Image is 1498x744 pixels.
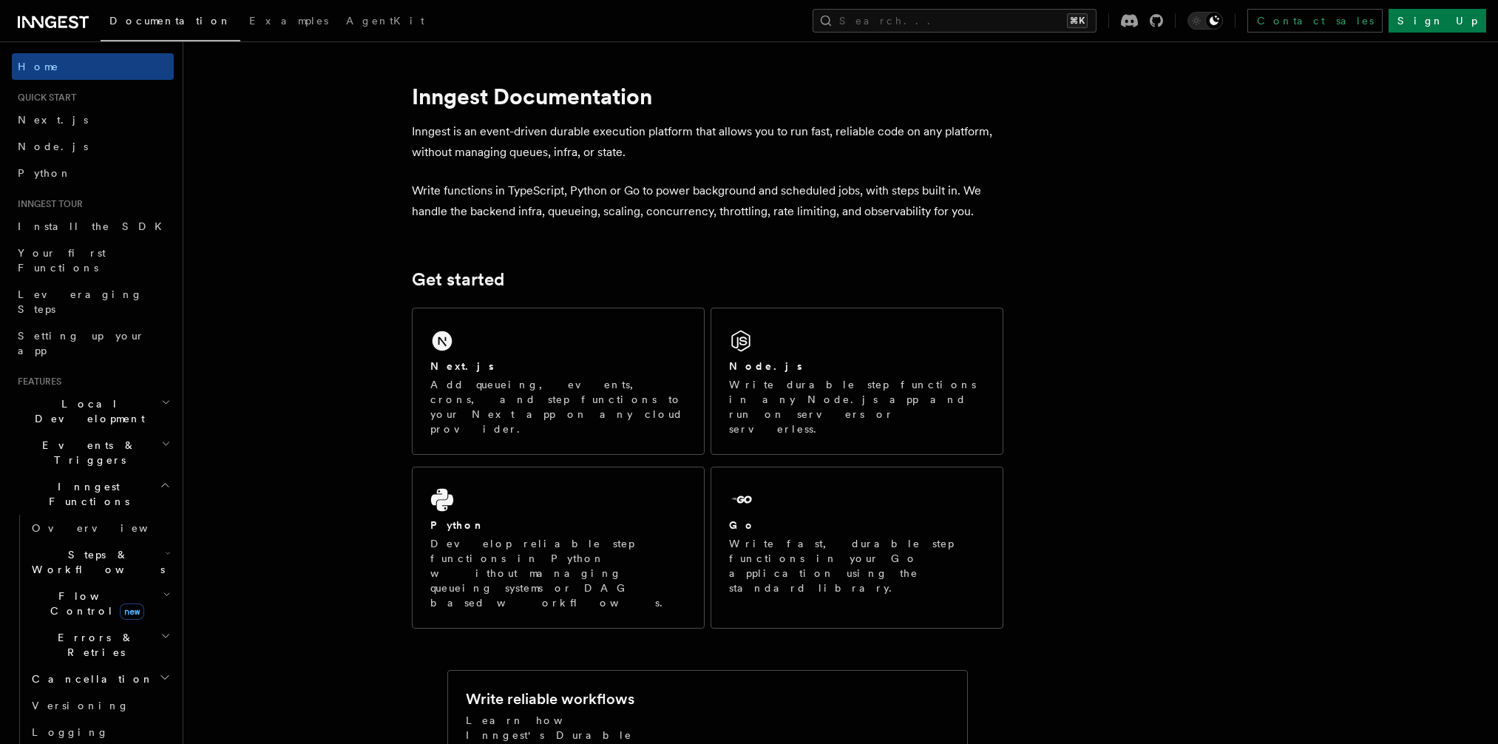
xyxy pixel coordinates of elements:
span: Cancellation [26,672,154,686]
a: Overview [26,515,174,541]
span: Your first Functions [18,247,106,274]
a: Contact sales [1247,9,1383,33]
a: Documentation [101,4,240,41]
p: Inngest is an event-driven durable execution platform that allows you to run fast, reliable code ... [412,121,1003,163]
a: Node.js [12,133,174,160]
span: new [120,603,144,620]
span: Python [18,167,72,179]
a: PythonDevelop reliable step functions in Python without managing queueing systems or DAG based wo... [412,467,705,629]
p: Write durable step functions in any Node.js app and run on servers or serverless. [729,377,985,436]
span: Inngest Functions [12,479,160,509]
a: Get started [412,269,504,290]
p: Write fast, durable step functions in your Go application using the standard library. [729,536,985,595]
a: Your first Functions [12,240,174,281]
span: Steps & Workflows [26,547,165,577]
span: Versioning [32,700,129,711]
span: Next.js [18,114,88,126]
kbd: ⌘K [1067,13,1088,28]
span: Install the SDK [18,220,171,232]
button: Steps & Workflows [26,541,174,583]
span: Local Development [12,396,161,426]
button: Cancellation [26,666,174,692]
h2: Next.js [430,359,494,373]
span: Quick start [12,92,76,104]
h2: Write reliable workflows [466,689,634,709]
h1: Inngest Documentation [412,83,1003,109]
button: Toggle dark mode [1187,12,1223,30]
h2: Python [430,518,485,532]
h2: Go [729,518,756,532]
span: Features [12,376,61,388]
h2: Node.js [729,359,802,373]
a: Node.jsWrite durable step functions in any Node.js app and run on servers or serverless. [711,308,1003,455]
span: Errors & Retries [26,630,160,660]
a: Setting up your app [12,322,174,364]
span: Node.js [18,141,88,152]
a: Versioning [26,692,174,719]
a: Examples [240,4,337,40]
button: Flow Controlnew [26,583,174,624]
a: Home [12,53,174,80]
button: Events & Triggers [12,432,174,473]
span: Events & Triggers [12,438,161,467]
span: Flow Control [26,589,163,618]
a: AgentKit [337,4,433,40]
a: Next.js [12,106,174,133]
span: Inngest tour [12,198,83,210]
a: Leveraging Steps [12,281,174,322]
span: Documentation [109,15,231,27]
a: Install the SDK [12,213,174,240]
span: Leveraging Steps [18,288,143,315]
span: Logging [32,726,109,738]
a: Python [12,160,174,186]
span: Home [18,59,59,74]
p: Write functions in TypeScript, Python or Go to power background and scheduled jobs, with steps bu... [412,180,1003,222]
span: Setting up your app [18,330,145,356]
p: Develop reliable step functions in Python without managing queueing systems or DAG based workflows. [430,536,686,610]
button: Local Development [12,390,174,432]
button: Search...⌘K [813,9,1097,33]
span: Examples [249,15,328,27]
button: Errors & Retries [26,624,174,666]
span: Overview [32,522,184,534]
span: AgentKit [346,15,424,27]
a: Sign Up [1389,9,1486,33]
a: Next.jsAdd queueing, events, crons, and step functions to your Next app on any cloud provider. [412,308,705,455]
a: GoWrite fast, durable step functions in your Go application using the standard library. [711,467,1003,629]
p: Add queueing, events, crons, and step functions to your Next app on any cloud provider. [430,377,686,436]
button: Inngest Functions [12,473,174,515]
